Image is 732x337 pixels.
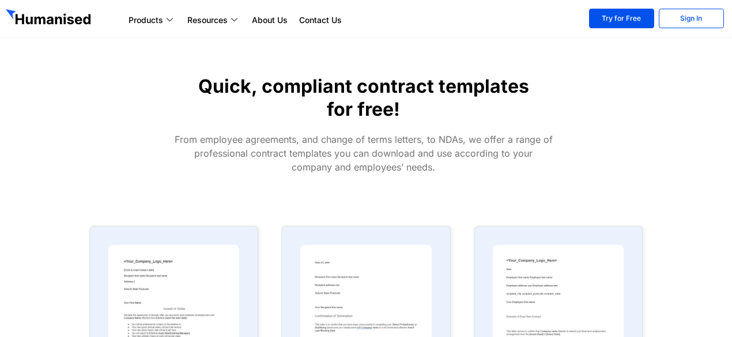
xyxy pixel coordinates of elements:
[293,13,348,27] a: Contact Us
[173,132,554,174] div: From employee agreements, and change of terms letters, to NDAs, we offer a range of professional ...
[659,9,724,28] a: Sign In
[194,75,533,121] h1: Quick, compliant contract templates for free!
[589,9,654,28] a: Try for Free
[123,13,182,27] a: Products
[6,9,93,28] img: GetHumanised Logo
[246,13,293,27] a: About Us
[182,13,246,27] a: Resources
